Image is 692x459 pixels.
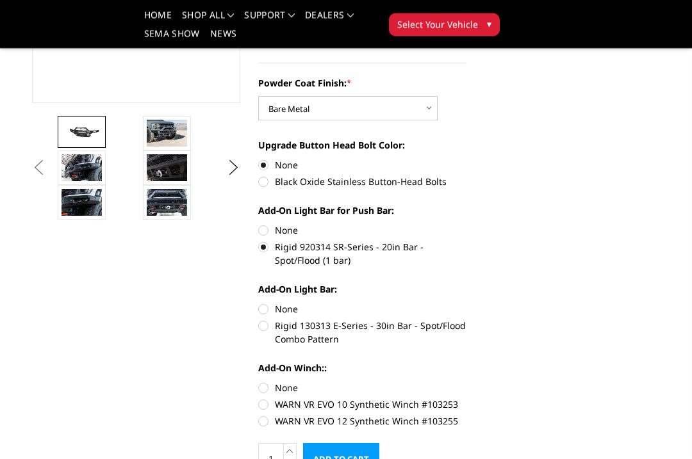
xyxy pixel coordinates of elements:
[258,398,466,412] label: WARN VR EVO 10 Synthetic Winch #103253
[147,120,187,147] img: 2021-2025 Ford Raptor - Freedom Series - Baja Front Bumper (winch mount)
[258,362,466,375] label: Add-On Winch::
[244,11,295,29] a: Support
[389,13,500,36] button: Select Your Vehicle
[62,155,102,182] img: 2021-2025 Ford Raptor - Freedom Series - Baja Front Bumper (winch mount)
[258,139,466,152] label: Upgrade Button Head Bolt Color:
[224,159,243,178] button: Next
[258,241,466,268] label: Rigid 920314 SR-Series - 20in Bar - Spot/Flood (1 bar)
[144,11,172,29] a: Home
[487,17,491,31] span: ▾
[305,11,354,29] a: Dealers
[62,123,102,141] img: 2021-2025 Ford Raptor - Freedom Series - Baja Front Bumper (winch mount)
[258,175,466,189] label: Black Oxide Stainless Button-Head Bolts
[397,18,478,31] span: Select Your Vehicle
[258,77,466,90] label: Powder Coat Finish:
[258,224,466,238] label: None
[62,189,102,216] img: 2021-2025 Ford Raptor - Freedom Series - Baja Front Bumper (winch mount)
[144,29,200,48] a: SEMA Show
[258,415,466,428] label: WARN VR EVO 12 Synthetic Winch #103255
[182,11,234,29] a: shop all
[29,159,48,178] button: Previous
[147,189,187,216] img: 2021-2025 Ford Raptor - Freedom Series - Baja Front Bumper (winch mount)
[258,159,466,172] label: None
[258,303,466,316] label: None
[258,204,466,218] label: Add-On Light Bar for Push Bar:
[147,155,187,182] img: 2021-2025 Ford Raptor - Freedom Series - Baja Front Bumper (winch mount)
[258,283,466,296] label: Add-On Light Bar:
[258,319,466,346] label: Rigid 130313 E-Series - 30in Bar - Spot/Flood Combo Pattern
[258,382,466,395] label: None
[210,29,236,48] a: News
